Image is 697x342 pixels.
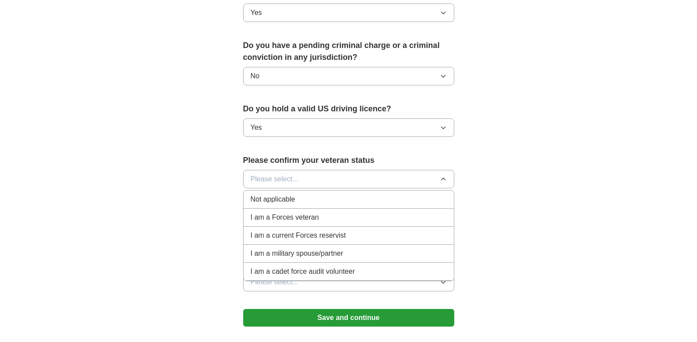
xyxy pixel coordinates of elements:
[243,118,454,137] button: Yes
[251,71,259,81] span: No
[251,122,262,133] span: Yes
[243,103,454,115] label: Do you hold a valid US driving licence?
[251,194,295,205] span: Not applicable
[251,174,299,184] span: Please select...
[243,170,454,188] button: Please select...
[243,309,454,327] button: Save and continue
[251,212,319,223] span: I am a Forces veteran
[243,40,454,63] label: Do you have a pending criminal charge or a criminal conviction in any jurisdiction?
[251,7,262,18] span: Yes
[251,277,299,287] span: Please select...
[251,248,343,259] span: I am a military spouse/partner
[251,230,346,241] span: I am a current Forces reservist
[243,67,454,85] button: No
[243,154,454,166] label: Please confirm your veteran status
[251,266,355,277] span: I am a cadet force audit volunteer
[243,4,454,22] button: Yes
[243,273,454,291] button: Please select...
